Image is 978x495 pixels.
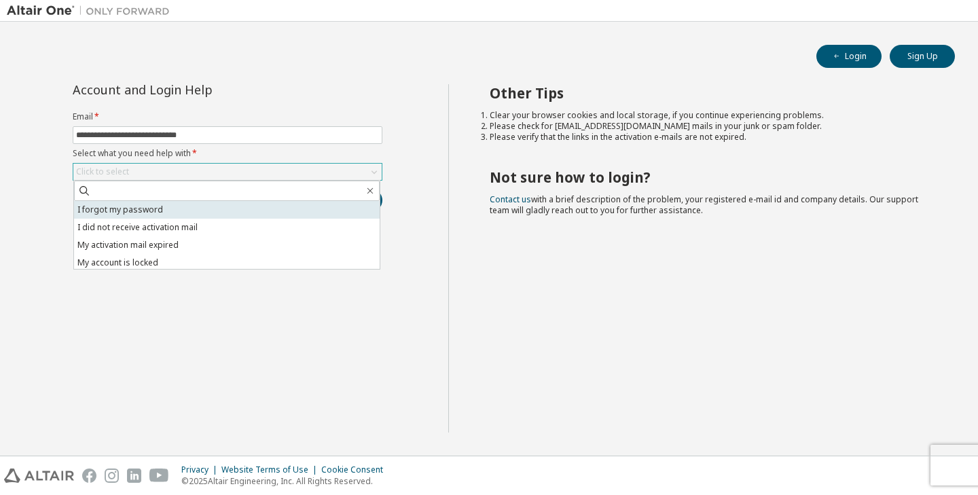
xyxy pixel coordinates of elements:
label: Email [73,111,382,122]
img: instagram.svg [105,469,119,483]
div: Cookie Consent [321,464,391,475]
img: linkedin.svg [127,469,141,483]
div: Click to select [76,166,129,177]
button: Login [816,45,882,68]
div: Website Terms of Use [221,464,321,475]
li: Clear your browser cookies and local storage, if you continue experiencing problems. [490,110,931,121]
img: Altair One [7,4,177,18]
img: facebook.svg [82,469,96,483]
li: Please check for [EMAIL_ADDRESS][DOMAIN_NAME] mails in your junk or spam folder. [490,121,931,132]
li: Please verify that the links in the activation e-mails are not expired. [490,132,931,143]
a: Contact us [490,194,531,205]
img: altair_logo.svg [4,469,74,483]
p: © 2025 Altair Engineering, Inc. All Rights Reserved. [181,475,391,487]
div: Click to select [73,164,382,180]
button: Sign Up [890,45,955,68]
span: with a brief description of the problem, your registered e-mail id and company details. Our suppo... [490,194,918,216]
li: I forgot my password [74,201,380,219]
h2: Other Tips [490,84,931,102]
h2: Not sure how to login? [490,168,931,186]
div: Privacy [181,464,221,475]
div: Account and Login Help [73,84,321,95]
img: youtube.svg [149,469,169,483]
label: Select what you need help with [73,148,382,159]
